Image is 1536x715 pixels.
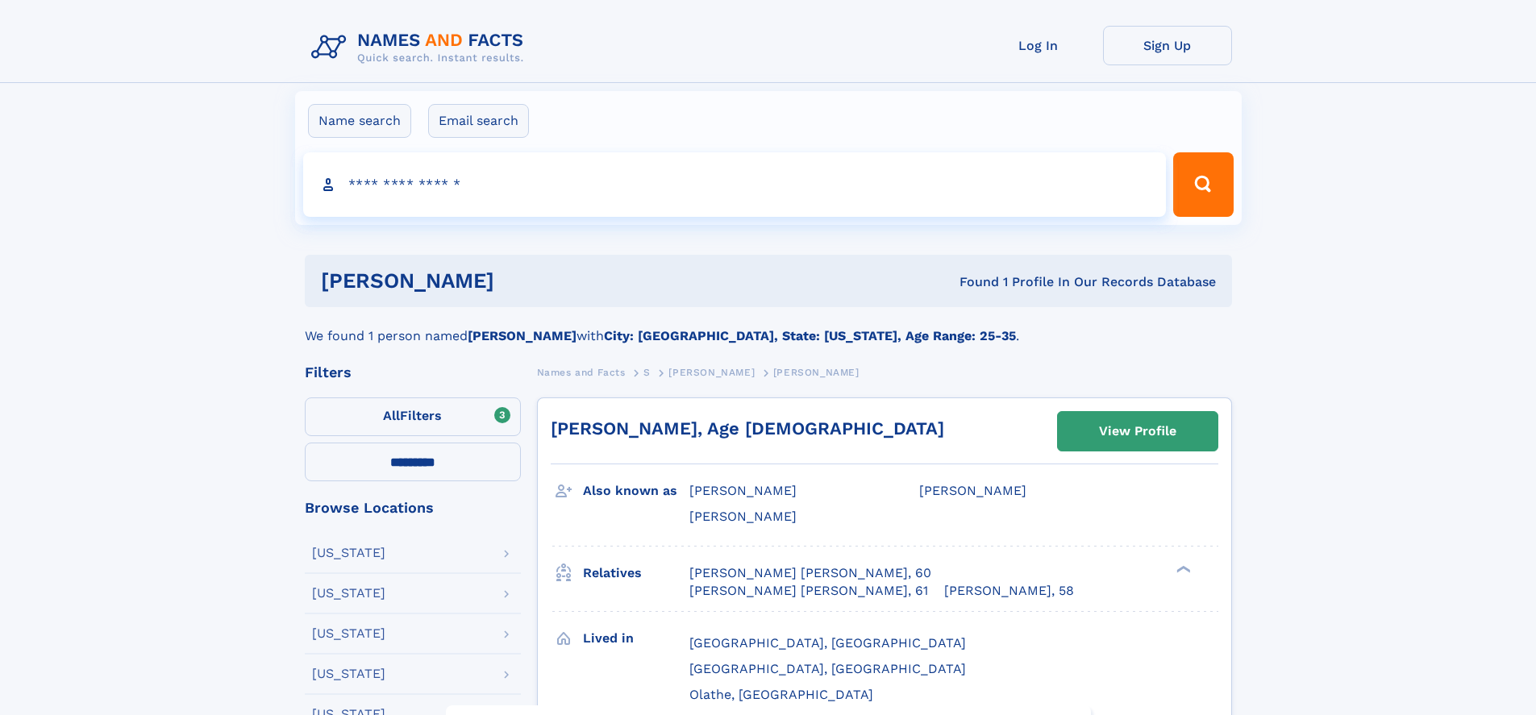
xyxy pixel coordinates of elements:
div: View Profile [1099,413,1176,450]
a: [PERSON_NAME] [668,362,755,382]
div: [US_STATE] [312,667,385,680]
span: [GEOGRAPHIC_DATA], [GEOGRAPHIC_DATA] [689,635,966,651]
a: [PERSON_NAME] [PERSON_NAME], 61 [689,582,928,600]
h3: Relatives [583,559,689,587]
b: [PERSON_NAME] [468,328,577,343]
div: ❯ [1172,563,1192,574]
label: Email search [428,104,529,138]
div: Browse Locations [305,501,521,515]
a: Log In [974,26,1103,65]
span: [PERSON_NAME] [919,483,1026,498]
h3: Lived in [583,625,689,652]
span: [PERSON_NAME] [689,509,797,524]
input: search input [303,152,1167,217]
img: Logo Names and Facts [305,26,537,69]
div: [US_STATE] [312,587,385,600]
a: [PERSON_NAME], 58 [944,582,1074,600]
div: [US_STATE] [312,547,385,559]
span: [GEOGRAPHIC_DATA], [GEOGRAPHIC_DATA] [689,661,966,676]
span: All [383,408,400,423]
span: S [643,367,651,378]
a: S [643,362,651,382]
span: [PERSON_NAME] [773,367,860,378]
label: Name search [308,104,411,138]
h1: [PERSON_NAME] [321,271,727,291]
div: We found 1 person named with . [305,307,1232,346]
label: Filters [305,397,521,436]
b: City: [GEOGRAPHIC_DATA], State: [US_STATE], Age Range: 25-35 [604,328,1016,343]
h3: Also known as [583,477,689,505]
a: Sign Up [1103,26,1232,65]
div: [US_STATE] [312,627,385,640]
span: Olathe, [GEOGRAPHIC_DATA] [689,687,873,702]
div: Found 1 Profile In Our Records Database [726,273,1216,291]
span: [PERSON_NAME] [668,367,755,378]
button: Search Button [1173,152,1233,217]
a: [PERSON_NAME] [PERSON_NAME], 60 [689,564,931,582]
a: [PERSON_NAME], Age [DEMOGRAPHIC_DATA] [551,418,944,439]
a: View Profile [1058,412,1218,451]
a: Names and Facts [537,362,626,382]
span: [PERSON_NAME] [689,483,797,498]
div: Filters [305,365,521,380]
